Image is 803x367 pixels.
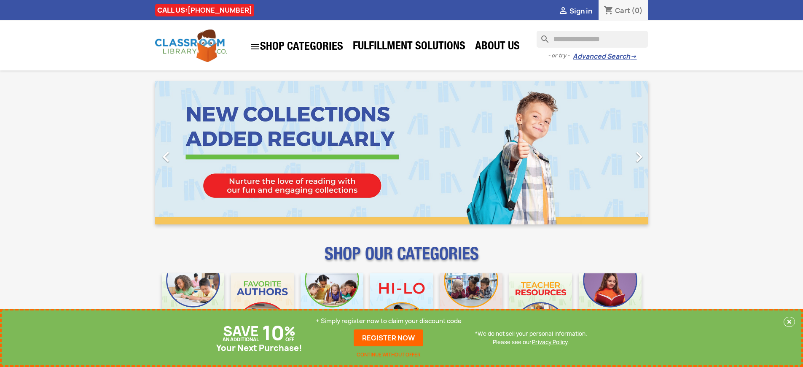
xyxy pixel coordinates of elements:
span: (0) [631,6,643,15]
ul: Carousel container [155,81,648,224]
img: CLC_Phonics_And_Decodables_Mobile.jpg [301,273,363,336]
a: [PHONE_NUMBER] [188,5,252,15]
i: search [537,31,547,41]
i:  [558,6,568,16]
i:  [250,42,260,52]
p: SHOP OUR CATEGORIES [155,251,648,267]
img: CLC_Dyslexia_Mobile.jpg [579,273,642,336]
a:  Sign in [558,6,592,16]
img: CLC_Teacher_Resources_Mobile.jpg [509,273,572,336]
img: Classroom Library Company [155,30,227,62]
div: CALL US: [155,4,254,16]
img: CLC_HiLo_Mobile.jpg [370,273,433,336]
a: Previous [155,81,229,224]
i: shopping_cart [604,6,614,16]
span: Sign in [569,6,592,16]
i:  [628,146,650,167]
a: Fulfillment Solutions [349,39,470,56]
a: About Us [471,39,524,56]
a: Next [574,81,648,224]
img: CLC_Favorite_Authors_Mobile.jpg [231,273,294,336]
span: - or try - [548,51,573,60]
i:  [156,146,177,167]
a: Advanced Search→ [573,52,636,61]
img: CLC_Bulk_Mobile.jpg [162,273,225,336]
a: SHOP CATEGORIES [246,38,347,56]
span: Cart [615,6,630,15]
span: → [630,52,636,61]
input: Search [537,31,648,48]
img: CLC_Fiction_Nonfiction_Mobile.jpg [440,273,502,336]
